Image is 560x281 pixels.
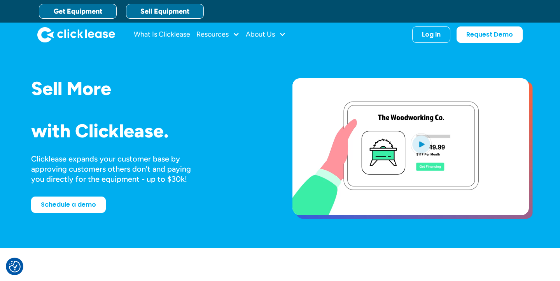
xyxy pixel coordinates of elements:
[31,197,106,213] a: Schedule a demo
[246,27,286,42] div: About Us
[31,154,205,184] div: Clicklease expands your customer base by approving customers others don’t and paying you directly...
[31,121,268,141] h1: with Clicklease.
[134,27,190,42] a: What Is Clicklease
[422,31,441,39] div: Log In
[9,261,21,272] button: Consent Preferences
[37,27,115,42] img: Clicklease logo
[9,261,21,272] img: Revisit consent button
[126,4,204,19] a: Sell Equipment
[292,78,529,215] a: open lightbox
[411,133,432,155] img: Blue play button logo on a light blue circular background
[37,27,115,42] a: home
[31,78,268,99] h1: Sell More
[457,26,523,43] a: Request Demo
[39,4,117,19] a: Get Equipment
[196,27,240,42] div: Resources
